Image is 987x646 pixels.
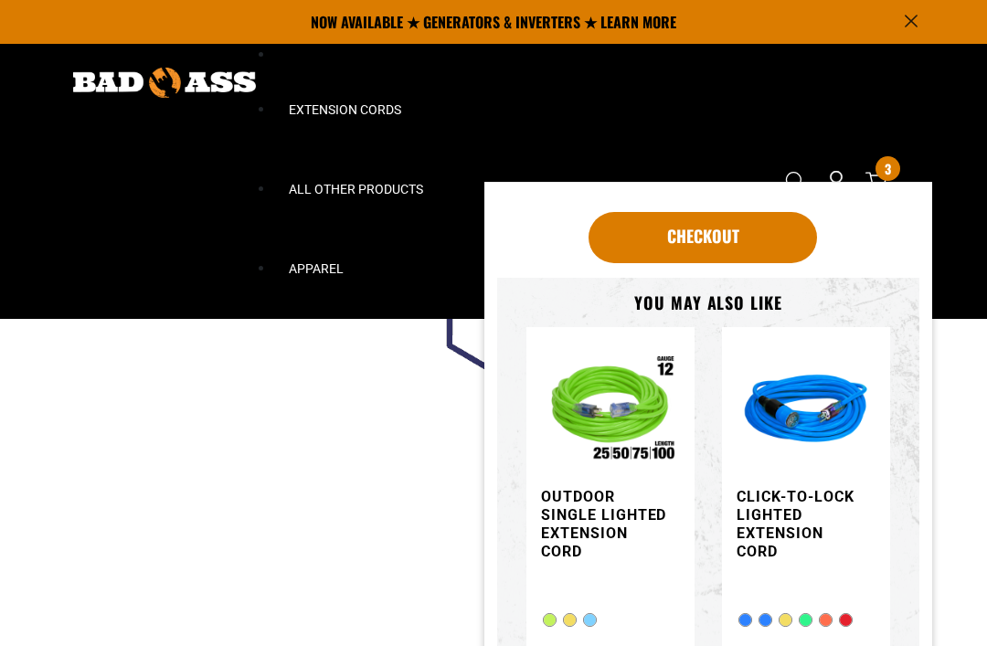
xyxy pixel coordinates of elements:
[289,261,344,276] span: Apparel
[737,488,865,561] h3: Click-to-Lock Lighted Extension Cord
[73,68,256,98] img: Bad Ass Extension Cords
[541,342,680,481] img: Outdoor Single Lighted Extension Cord
[667,224,739,248] span: Checkout
[274,66,416,145] summary: Extension Cords
[289,182,423,196] span: All Other Products
[781,167,811,196] summary: Search
[589,212,817,263] a: Checkout
[541,342,669,645] a: Outdoor Single Lighted Extension Cord Outdoor Single Lighted Extension Cord
[289,102,401,117] span: Extension Cords
[885,162,891,175] span: 3
[737,342,865,645] a: blue Click-to-Lock Lighted Extension Cord
[274,225,358,304] summary: Apparel
[526,292,890,313] h3: You may also like
[541,488,669,561] h3: Outdoor Single Lighted Extension Cord
[274,145,438,225] summary: All Other Products
[737,342,876,481] img: blue
[375,205,612,442] img: loadingGif.gif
